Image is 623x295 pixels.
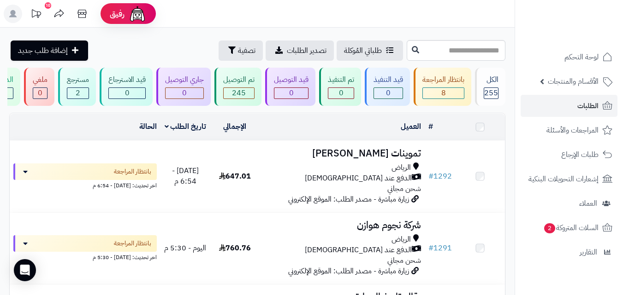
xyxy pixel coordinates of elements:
[428,243,452,254] a: #1291
[387,183,421,194] span: شحن مجاني
[125,87,130,98] span: 0
[98,68,154,106] a: قيد الاسترجاع 0
[263,68,317,106] a: قيد التوصيل 0
[33,88,47,98] div: 0
[328,88,354,98] div: 0
[56,68,98,106] a: مسترجع 2
[401,121,421,132] a: العميل
[521,217,617,239] a: السلات المتروكة2
[45,2,51,9] div: 10
[33,75,47,85] div: ملغي
[165,75,204,85] div: جاري التوصيل
[114,167,151,176] span: بانتظار المراجعة
[154,68,213,106] a: جاري التوصيل 0
[182,87,187,98] span: 0
[521,168,617,190] a: إشعارات التحويلات البنكية
[363,68,412,106] a: قيد التنفيذ 0
[76,87,80,98] span: 2
[224,88,254,98] div: 245
[392,234,411,245] span: الرياض
[288,194,409,205] span: زيارة مباشرة - مصدر الطلب: الموقع الإلكتروني
[339,87,344,98] span: 0
[564,51,599,64] span: لوحة التحكم
[412,68,473,106] a: بانتظار المراجعة 8
[577,99,599,112] span: الطلبات
[561,148,599,161] span: طلبات الإرجاع
[223,121,246,132] a: الإجمالي
[165,121,207,132] a: تاريخ الطلب
[546,124,599,137] span: المراجعات والأسئلة
[67,88,89,98] div: 2
[219,243,251,254] span: 760.76
[387,255,421,266] span: شحن مجاني
[274,75,309,85] div: قيد التوصيل
[484,75,498,85] div: الكل
[484,87,498,98] span: 255
[544,223,555,233] span: 2
[223,75,255,85] div: تم التوصيل
[13,252,157,261] div: اخر تحديث: [DATE] - 5:30 م
[548,75,599,88] span: الأقسام والمنتجات
[219,40,263,61] button: تصفية
[305,245,412,255] span: الدفع عند [DEMOGRAPHIC_DATA]
[528,173,599,185] span: إشعارات التحويلات البنكية
[213,68,263,106] a: تم التوصيل 245
[128,5,147,23] img: ai-face.png
[139,121,157,132] a: الحالة
[344,45,382,56] span: طلباتي المُوكلة
[428,243,433,254] span: #
[38,87,42,98] span: 0
[110,8,125,19] span: رفيق
[423,88,464,98] div: 8
[374,88,403,98] div: 0
[109,88,145,98] div: 0
[317,68,363,106] a: تم التنفيذ 0
[328,75,354,85] div: تم التنفيذ
[579,197,597,210] span: العملاء
[14,259,36,281] div: Open Intercom Messenger
[238,45,255,56] span: تصفية
[374,75,403,85] div: قيد التنفيذ
[13,180,157,190] div: اخر تحديث: [DATE] - 6:54 م
[67,75,89,85] div: مسترجع
[521,192,617,214] a: العملاء
[219,171,251,182] span: 647.01
[22,68,56,106] a: ملغي 0
[288,266,409,277] span: زيارة مباشرة - مصدر الطلب: الموقع الإلكتروني
[263,220,421,231] h3: شركة نجوم هوازن
[172,165,199,187] span: [DATE] - 6:54 م
[114,239,151,248] span: بانتظار المراجعة
[521,95,617,117] a: الطلبات
[428,171,433,182] span: #
[428,121,433,132] a: #
[521,119,617,141] a: المراجعات والأسئلة
[521,241,617,263] a: التقارير
[24,5,47,25] a: تحديثات المنصة
[422,75,464,85] div: بانتظار المراجعة
[108,75,146,85] div: قيد الاسترجاع
[305,173,412,184] span: الدفع عند [DEMOGRAPHIC_DATA]
[232,87,246,98] span: 245
[521,46,617,68] a: لوحة التحكم
[386,87,391,98] span: 0
[263,148,421,159] h3: تموينات [PERSON_NAME]
[18,45,68,56] span: إضافة طلب جديد
[580,246,597,259] span: التقارير
[274,88,308,98] div: 0
[543,221,599,234] span: السلات المتروكة
[266,40,334,61] a: تصدير الطلبات
[392,162,411,173] span: الرياض
[164,243,206,254] span: اليوم - 5:30 م
[428,171,452,182] a: #1292
[11,40,88,61] a: إضافة طلب جديد
[441,87,446,98] span: 8
[289,87,294,98] span: 0
[521,144,617,166] a: طلبات الإرجاع
[473,68,507,106] a: الكل255
[337,40,403,61] a: طلباتي المُوكلة
[287,45,326,56] span: تصدير الطلبات
[166,88,203,98] div: 0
